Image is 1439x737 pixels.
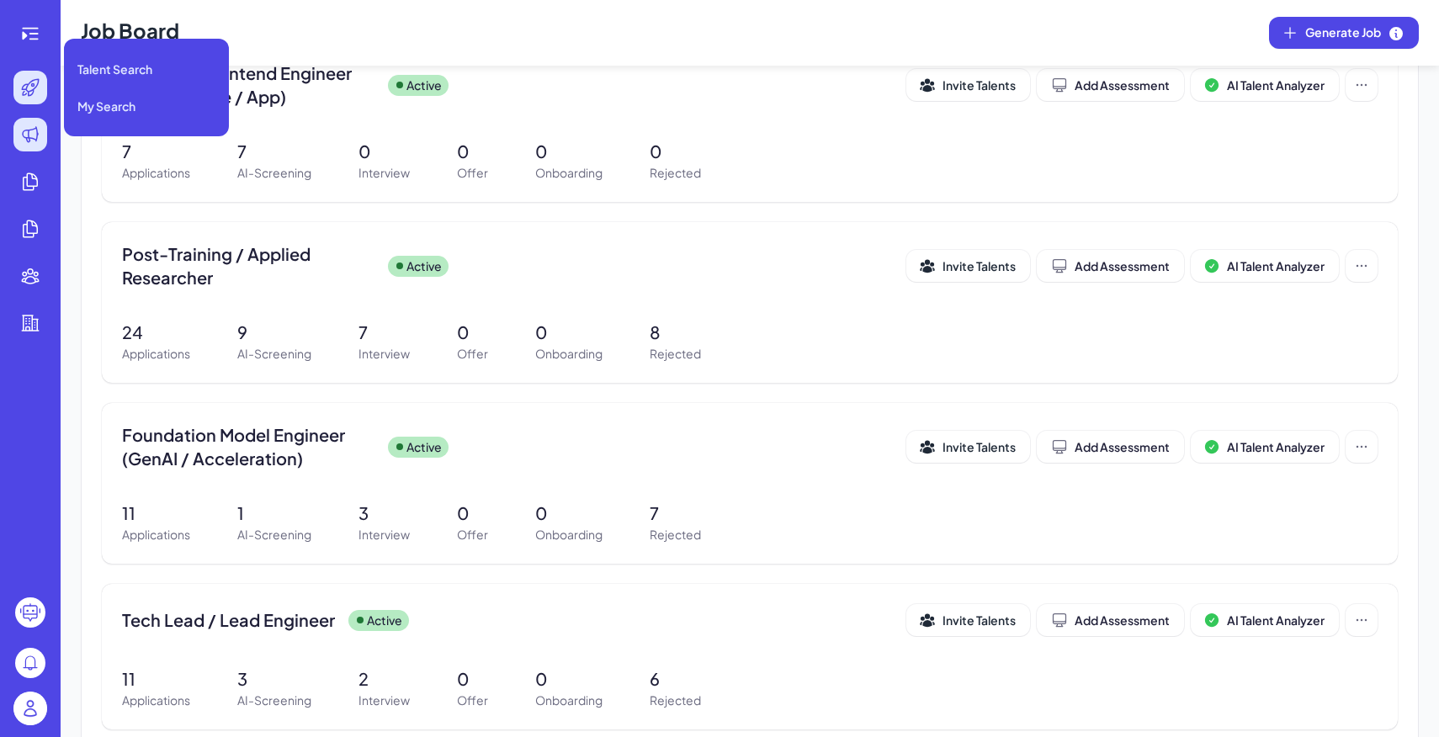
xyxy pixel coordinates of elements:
p: 11 [122,666,190,692]
p: 0 [358,139,410,164]
button: Add Assessment [1037,250,1184,282]
p: 24 [122,320,190,345]
p: Rejected [650,692,701,709]
p: 1 [237,501,311,526]
button: Invite Talents [906,431,1030,463]
button: AI Talent Analyzer [1191,250,1339,282]
p: Offer [457,345,488,363]
p: 2 [358,666,410,692]
span: Invite Talents [943,612,1016,628]
p: 8 [650,320,701,345]
p: 7 [122,139,190,164]
div: Add Assessment [1051,438,1170,455]
p: 7 [358,320,410,345]
p: Active [367,612,402,629]
p: 0 [457,501,488,526]
p: 3 [237,666,311,692]
div: Add Assessment [1051,77,1170,93]
span: My Search [77,98,135,114]
p: AI-Screening [237,692,311,709]
p: Active [406,77,442,94]
span: Founding Frontend Engineer (React Native / App) [122,61,374,109]
p: Active [406,257,442,275]
p: Rejected [650,164,701,182]
p: Interview [358,526,410,543]
span: AI Talent Analyzer [1227,612,1325,628]
p: 3 [358,501,410,526]
span: Generate Job [1305,24,1404,42]
p: 0 [457,139,488,164]
button: Generate Job [1269,17,1419,49]
p: 7 [237,139,311,164]
button: Invite Talents [906,250,1030,282]
span: AI Talent Analyzer [1227,258,1325,273]
p: Onboarding [535,345,603,363]
p: 6 [650,666,701,692]
button: Add Assessment [1037,604,1184,636]
p: AI-Screening [237,526,311,543]
p: 0 [535,320,603,345]
p: Offer [457,692,488,709]
p: 0 [535,666,603,692]
p: 0 [457,320,488,345]
button: Invite Talents [906,69,1030,101]
img: user_logo.png [13,692,47,725]
p: 0 [650,139,701,164]
p: Interview [358,692,410,709]
p: AI-Screening [237,164,311,182]
p: 7 [650,501,701,526]
p: Onboarding [535,692,603,709]
div: Add Assessment [1051,257,1170,274]
p: 11 [122,501,190,526]
button: AI Talent Analyzer [1191,604,1339,636]
p: Offer [457,164,488,182]
p: Applications [122,164,190,182]
span: Talent Search [77,61,152,77]
p: Onboarding [535,526,603,543]
button: AI Talent Analyzer [1191,69,1339,101]
button: Add Assessment [1037,69,1184,101]
p: Applications [122,692,190,709]
button: Add Assessment [1037,431,1184,463]
button: Invite Talents [906,604,1030,636]
span: Foundation Model Engineer (GenAI / Acceleration) [122,423,374,470]
span: AI Talent Analyzer [1227,77,1325,93]
span: Post-Training / Applied Researcher [122,242,374,289]
p: Active [406,438,442,456]
p: 0 [535,501,603,526]
span: Invite Talents [943,258,1016,273]
p: 9 [237,320,311,345]
p: Offer [457,526,488,543]
span: Tech Lead / Lead Engineer [122,608,335,632]
p: Rejected [650,526,701,543]
p: Interview [358,345,410,363]
p: Applications [122,526,190,543]
p: AI-Screening [237,345,311,363]
p: 0 [457,666,488,692]
div: Add Assessment [1051,612,1170,628]
span: AI Talent Analyzer [1227,439,1325,454]
p: Rejected [650,345,701,363]
p: Interview [358,164,410,182]
p: 0 [535,139,603,164]
span: Invite Talents [943,77,1016,93]
button: AI Talent Analyzer [1191,431,1339,463]
p: Onboarding [535,164,603,182]
p: Applications [122,345,190,363]
span: Invite Talents [943,439,1016,454]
